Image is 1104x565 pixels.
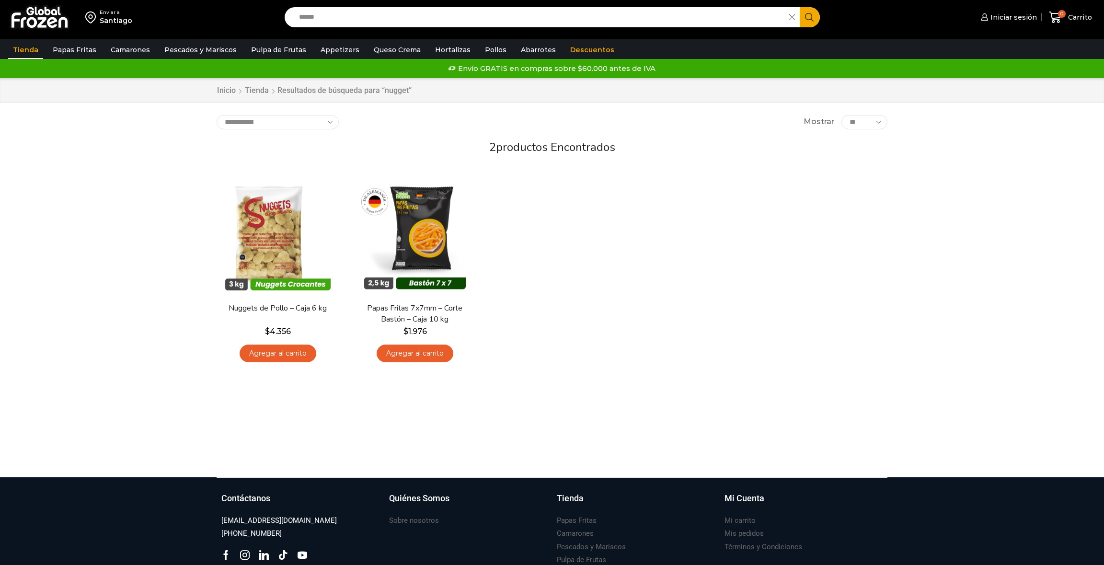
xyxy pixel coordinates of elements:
[557,529,594,539] h3: Camarones
[557,542,626,552] h3: Pescados y Mariscos
[106,41,155,59] a: Camarones
[557,527,594,540] a: Camarones
[800,7,820,27] button: Search button
[377,345,453,362] a: Agregar al carrito: “Papas Fritas 7x7mm - Corte Bastón - Caja 10 kg”
[403,327,427,336] bdi: 1.976
[724,492,764,505] h3: Mi Cuenta
[221,492,270,505] h3: Contáctanos
[265,327,270,336] span: $
[8,41,43,59] a: Tienda
[221,529,282,539] h3: [PHONE_NUMBER]
[489,139,496,155] span: 2
[724,542,802,552] h3: Términos y Condiciones
[403,327,408,336] span: $
[217,115,339,129] select: Pedido de la tienda
[557,514,597,527] a: Papas Fritas
[160,41,241,59] a: Pescados y Mariscos
[724,527,764,540] a: Mis pedidos
[221,492,379,514] a: Contáctanos
[246,41,311,59] a: Pulpa de Frutas
[100,9,132,16] div: Enviar a
[480,41,511,59] a: Pollos
[557,492,715,514] a: Tienda
[724,516,756,526] h3: Mi carrito
[240,345,316,362] a: Agregar al carrito: “Nuggets de Pollo - Caja 6 kg”
[516,41,561,59] a: Abarrotes
[430,41,475,59] a: Hortalizas
[1058,10,1066,18] span: 0
[496,139,615,155] span: productos encontrados
[48,41,101,59] a: Papas Fritas
[988,12,1037,22] span: Iniciar sesión
[277,86,412,95] h1: Resultados de búsqueda para “nugget”
[244,85,269,96] a: Tienda
[565,41,619,59] a: Descuentos
[724,529,764,539] h3: Mis pedidos
[389,514,439,527] a: Sobre nosotros
[221,514,337,527] a: [EMAIL_ADDRESS][DOMAIN_NAME]
[557,516,597,526] h3: Papas Fritas
[389,516,439,526] h3: Sobre nosotros
[217,85,412,96] nav: Breadcrumb
[221,516,337,526] h3: [EMAIL_ADDRESS][DOMAIN_NAME]
[557,555,606,565] h3: Pulpa de Frutas
[100,16,132,25] div: Santiago
[223,303,333,314] a: Nuggets de Pollo – Caja 6 kg
[389,492,449,505] h3: Quiénes Somos
[724,492,883,514] a: Mi Cuenta
[978,8,1037,27] a: Iniciar sesión
[389,492,547,514] a: Quiénes Somos
[557,492,584,505] h3: Tienda
[221,527,282,540] a: [PHONE_NUMBER]
[724,541,802,553] a: Términos y Condiciones
[360,303,470,325] a: Papas Fritas 7x7mm – Corte Bastón – Caja 10 kg
[1066,12,1092,22] span: Carrito
[316,41,364,59] a: Appetizers
[724,514,756,527] a: Mi carrito
[85,9,100,25] img: address-field-icon.svg
[1046,6,1094,29] a: 0 Carrito
[217,85,236,96] a: Inicio
[369,41,425,59] a: Queso Crema
[557,541,626,553] a: Pescados y Mariscos
[265,327,291,336] bdi: 4.356
[804,116,834,127] span: Mostrar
